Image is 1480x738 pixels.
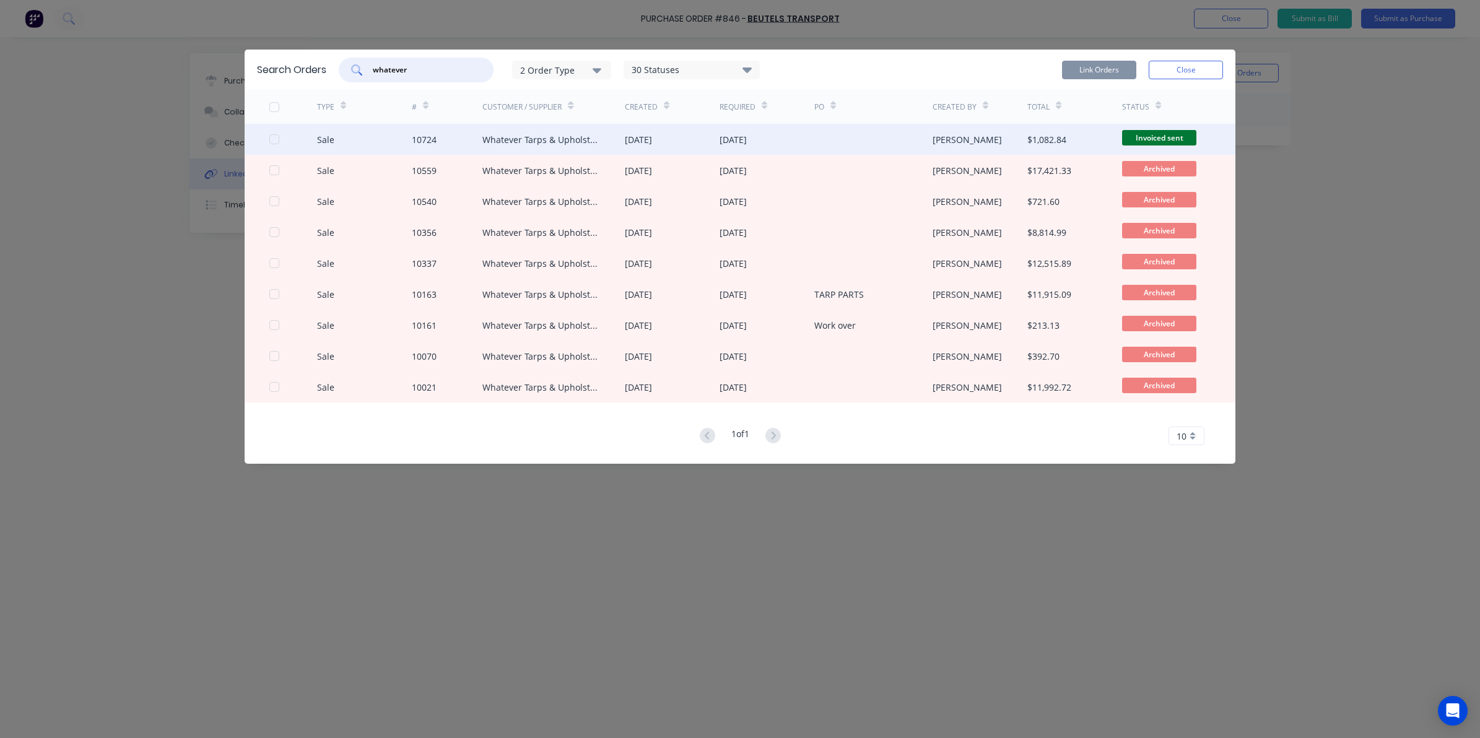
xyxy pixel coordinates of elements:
[1177,430,1186,443] span: 10
[933,381,1002,394] div: [PERSON_NAME]
[482,164,600,177] div: Whatever Tarps & Upholsterer
[412,195,437,208] div: 10540
[1122,316,1196,331] span: Archived
[720,226,747,239] div: [DATE]
[412,133,437,146] div: 10724
[1122,161,1196,176] span: Archived
[1122,192,1196,207] span: Archived
[720,350,747,363] div: [DATE]
[412,319,437,332] div: 10161
[317,350,334,363] div: Sale
[933,164,1002,177] div: [PERSON_NAME]
[412,350,437,363] div: 10070
[1122,130,1196,145] span: Invoiced sent
[731,427,749,445] div: 1 of 1
[317,164,334,177] div: Sale
[257,63,326,77] div: Search Orders
[625,319,652,332] div: [DATE]
[482,350,600,363] div: Whatever Tarps & Upholsterer
[317,257,334,270] div: Sale
[1027,288,1071,301] div: $11,915.09
[625,381,652,394] div: [DATE]
[520,63,603,76] div: 2 Order Type
[625,288,652,301] div: [DATE]
[720,257,747,270] div: [DATE]
[625,195,652,208] div: [DATE]
[482,133,600,146] div: Whatever Tarps & Upholsterer
[625,133,652,146] div: [DATE]
[317,195,334,208] div: Sale
[412,288,437,301] div: 10163
[317,381,334,394] div: Sale
[933,102,977,113] div: Created By
[933,195,1002,208] div: [PERSON_NAME]
[372,64,474,76] input: Search orders...
[720,288,747,301] div: [DATE]
[1027,226,1066,239] div: $8,814.99
[933,257,1002,270] div: [PERSON_NAME]
[1122,378,1196,393] span: Archived
[814,319,856,332] div: Work over
[720,164,747,177] div: [DATE]
[512,61,611,79] button: 2 Order Type
[625,257,652,270] div: [DATE]
[814,102,824,113] div: PO
[317,226,334,239] div: Sale
[1438,696,1468,726] div: Open Intercom Messenger
[317,133,334,146] div: Sale
[412,164,437,177] div: 10559
[625,226,652,239] div: [DATE]
[482,319,600,332] div: Whatever Tarps & Upholsterer
[1027,257,1071,270] div: $12,515.89
[317,102,334,113] div: TYPE
[412,226,437,239] div: 10356
[412,102,417,113] div: #
[482,257,600,270] div: Whatever Tarps & Upholsterer
[482,226,600,239] div: Whatever Tarps & Upholsterer
[720,381,747,394] div: [DATE]
[720,195,747,208] div: [DATE]
[625,102,658,113] div: Created
[933,319,1002,332] div: [PERSON_NAME]
[1122,254,1196,269] span: Archived
[933,226,1002,239] div: [PERSON_NAME]
[412,381,437,394] div: 10021
[1027,133,1066,146] div: $1,082.84
[1027,350,1060,363] div: $392.70
[317,288,334,301] div: Sale
[1062,61,1136,79] button: Link Orders
[625,164,652,177] div: [DATE]
[482,381,600,394] div: Whatever Tarps & Upholsterer
[1122,223,1196,238] span: Archived
[1122,102,1149,113] div: Status
[933,350,1002,363] div: [PERSON_NAME]
[1027,319,1060,332] div: $213.13
[412,257,437,270] div: 10337
[720,102,755,113] div: Required
[720,319,747,332] div: [DATE]
[720,133,747,146] div: [DATE]
[624,63,759,77] div: 30 Statuses
[1122,347,1196,362] span: Archived
[1122,285,1196,300] span: Archived
[482,288,600,301] div: Whatever Tarps & Upholsterer
[933,288,1002,301] div: [PERSON_NAME]
[1027,164,1071,177] div: $17,421.33
[482,195,600,208] div: Whatever Tarps & Upholsterer
[625,350,652,363] div: [DATE]
[1027,195,1060,208] div: $721.60
[1027,102,1050,113] div: Total
[1149,61,1223,79] button: Close
[482,102,562,113] div: Customer / Supplier
[1027,381,1071,394] div: $11,992.72
[814,288,864,301] div: TARP PARTS
[933,133,1002,146] div: [PERSON_NAME]
[317,319,334,332] div: Sale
